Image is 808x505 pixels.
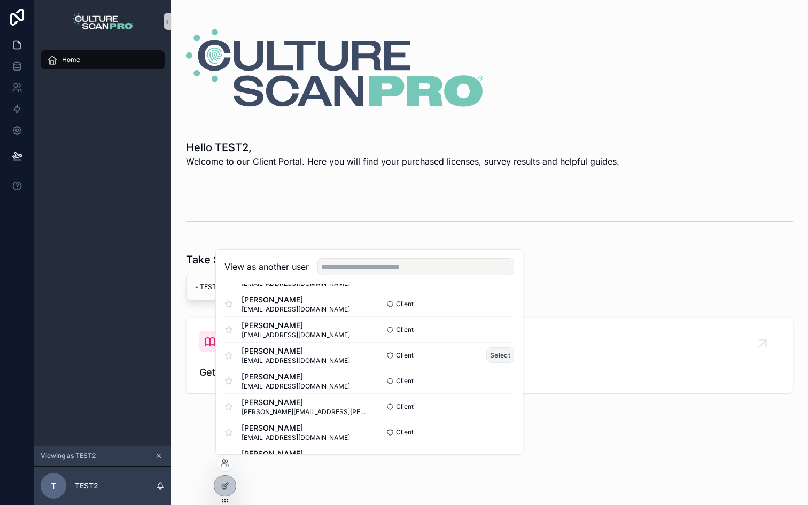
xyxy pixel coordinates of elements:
span: [EMAIL_ADDRESS][DOMAIN_NAME] [242,382,350,391]
span: Client [396,428,414,437]
p: TEST2 [75,480,98,491]
span: [EMAIL_ADDRESS][DOMAIN_NAME] [242,433,350,442]
a: Home [41,50,165,69]
span: Client [396,300,414,308]
span: T [51,479,56,492]
img: 30959-STACKED-FC.png [186,26,483,110]
span: Client [396,325,414,334]
span: [PERSON_NAME] [242,294,350,305]
h1: Take Survey [186,252,250,267]
span: [PERSON_NAME] [242,371,350,382]
img: App logo [73,13,133,30]
span: [EMAIL_ADDRESS][DOMAIN_NAME] [242,305,350,314]
p: Welcome to our Client Portal. Here you will find your purchased licenses, survey results and help... [186,155,619,168]
span: [PERSON_NAME] [242,397,369,408]
span: [PERSON_NAME] [242,423,350,433]
a: Get Help [187,318,793,393]
h1: Hello TEST2, [186,140,619,155]
span: Viewing as TEST2 [41,452,96,460]
span: Get Help [199,365,780,380]
span: [PERSON_NAME][EMAIL_ADDRESS][PERSON_NAME][DOMAIN_NAME] [242,408,369,416]
span: - TEST2 [195,283,235,291]
span: [EMAIL_ADDRESS][DOMAIN_NAME] [242,356,350,365]
span: Client [396,377,414,385]
div: scrollable content [34,43,171,83]
span: [PERSON_NAME] [242,346,350,356]
span: Client [396,454,414,462]
span: [PERSON_NAME] [242,448,350,459]
h2: View as another user [224,260,309,273]
a: - TEST2 [186,274,244,300]
span: [EMAIL_ADDRESS][DOMAIN_NAME] [242,331,350,339]
button: Select [486,347,514,363]
span: Home [62,56,80,64]
span: Client [396,351,414,360]
span: Client [396,402,414,411]
span: [PERSON_NAME] [242,320,350,331]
